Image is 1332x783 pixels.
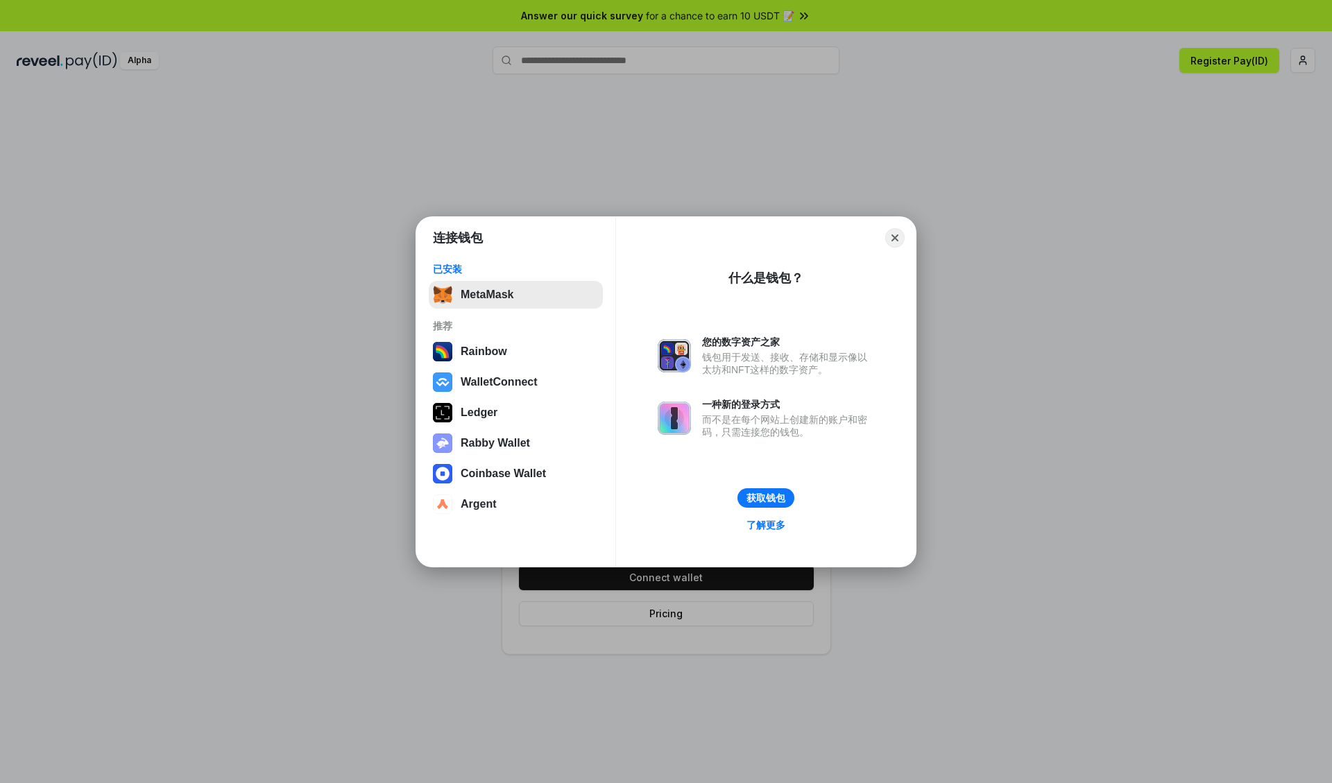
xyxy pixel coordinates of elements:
[433,433,452,453] img: svg+xml,%3Csvg%20xmlns%3D%22http%3A%2F%2Fwww.w3.org%2F2000%2Fsvg%22%20fill%3D%22none%22%20viewBox...
[746,492,785,504] div: 获取钱包
[737,488,794,508] button: 获取钱包
[885,228,905,248] button: Close
[433,320,599,332] div: 推荐
[433,372,452,392] img: svg+xml,%3Csvg%20width%3D%2228%22%20height%3D%2228%22%20viewBox%3D%220%200%2028%2028%22%20fill%3D...
[433,285,452,304] img: svg+xml,%3Csvg%20fill%3D%22none%22%20height%3D%2233%22%20viewBox%3D%220%200%2035%2033%22%20width%...
[461,498,497,510] div: Argent
[429,399,603,427] button: Ledger
[433,230,483,246] h1: 连接钱包
[429,368,603,396] button: WalletConnect
[461,345,507,358] div: Rainbow
[461,437,530,449] div: Rabby Wallet
[429,490,603,518] button: Argent
[728,270,803,286] div: 什么是钱包？
[702,351,874,376] div: 钱包用于发送、接收、存储和显示像以太坊和NFT这样的数字资产。
[702,336,874,348] div: 您的数字资产之家
[433,263,599,275] div: 已安装
[738,516,794,534] a: 了解更多
[461,376,538,388] div: WalletConnect
[433,403,452,422] img: svg+xml,%3Csvg%20xmlns%3D%22http%3A%2F%2Fwww.w3.org%2F2000%2Fsvg%22%20width%3D%2228%22%20height%3...
[461,467,546,480] div: Coinbase Wallet
[429,281,603,309] button: MetaMask
[658,339,691,372] img: svg+xml,%3Csvg%20xmlns%3D%22http%3A%2F%2Fwww.w3.org%2F2000%2Fsvg%22%20fill%3D%22none%22%20viewBox...
[461,406,497,419] div: Ledger
[429,338,603,365] button: Rainbow
[429,460,603,488] button: Coinbase Wallet
[429,429,603,457] button: Rabby Wallet
[433,494,452,514] img: svg+xml,%3Csvg%20width%3D%2228%22%20height%3D%2228%22%20viewBox%3D%220%200%2028%2028%22%20fill%3D...
[746,519,785,531] div: 了解更多
[433,464,452,483] img: svg+xml,%3Csvg%20width%3D%2228%22%20height%3D%2228%22%20viewBox%3D%220%200%2028%2028%22%20fill%3D...
[702,398,874,411] div: 一种新的登录方式
[433,342,452,361] img: svg+xml,%3Csvg%20width%3D%22120%22%20height%3D%22120%22%20viewBox%3D%220%200%20120%20120%22%20fil...
[702,413,874,438] div: 而不是在每个网站上创建新的账户和密码，只需连接您的钱包。
[658,402,691,435] img: svg+xml,%3Csvg%20xmlns%3D%22http%3A%2F%2Fwww.w3.org%2F2000%2Fsvg%22%20fill%3D%22none%22%20viewBox...
[461,289,513,301] div: MetaMask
